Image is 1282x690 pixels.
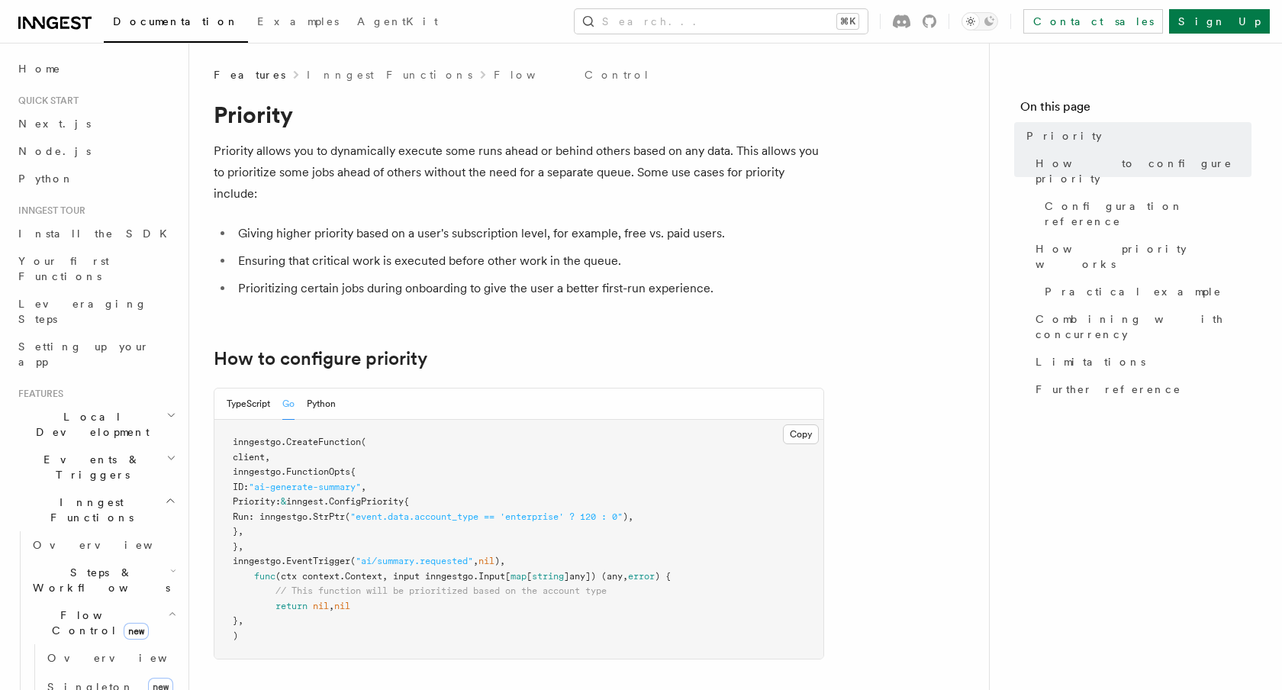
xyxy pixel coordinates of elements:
[233,556,286,566] span: inngestgo.
[12,110,179,137] a: Next.js
[254,571,275,582] span: func
[233,466,356,477] span: inngestgo.FunctionOpts{
[18,227,176,240] span: Install the SDK
[18,61,61,76] span: Home
[361,437,366,447] span: (
[12,333,179,376] a: Setting up your app
[837,14,858,29] kbd: ⌘K
[12,488,179,531] button: Inngest Functions
[233,496,281,507] span: Priority:
[275,585,607,596] span: // This function will be prioritized based on the account type
[1039,278,1251,305] a: Practical example
[18,340,150,368] span: Setting up your app
[783,424,819,444] button: Copy
[564,571,628,582] span: ]any]) (any,
[357,15,438,27] span: AgentKit
[18,145,91,157] span: Node.js
[1023,9,1163,34] a: Contact sales
[1029,235,1251,278] a: How priority works
[313,601,329,611] span: nil
[345,511,350,522] span: (
[1036,382,1181,397] span: Further reference
[248,5,348,41] a: Examples
[307,389,336,420] button: Python
[334,601,350,611] span: nil
[233,526,243,537] span: },
[12,247,179,290] a: Your first Functions
[257,15,339,27] span: Examples
[348,5,447,41] a: AgentKit
[233,630,238,641] span: )
[249,482,361,492] span: "ai-generate-summary"
[233,511,313,522] span: Run: inngestgo.
[33,539,190,551] span: Overview
[350,511,623,522] span: "event.data.account_type == 'enterprise' ? 120 : 0"
[313,511,345,522] span: StrPtr
[532,571,564,582] span: string
[1039,192,1251,235] a: Configuration reference
[233,541,243,552] span: },
[275,571,511,582] span: (ctx context.Context, input inngestgo.Input[
[286,556,350,566] span: EventTrigger
[234,278,824,299] li: Prioritizing certain jobs during onboarding to give the user a better first-run experience.
[18,118,91,130] span: Next.js
[511,571,527,582] span: map
[961,12,998,31] button: Toggle dark mode
[1036,241,1251,272] span: How priority works
[12,220,179,247] a: Install the SDK
[27,565,170,595] span: Steps & Workflows
[1045,198,1251,229] span: Configuration reference
[286,437,361,447] span: CreateFunction
[1029,376,1251,403] a: Further reference
[18,255,109,282] span: Your first Functions
[307,67,472,82] a: Inngest Functions
[494,67,650,82] a: Flow Control
[12,388,63,400] span: Features
[575,9,868,34] button: Search...⌘K
[12,403,179,446] button: Local Development
[329,601,334,611] span: ,
[233,437,286,447] span: inngestgo.
[27,559,179,601] button: Steps & Workflows
[527,571,532,582] span: [
[27,601,179,644] button: Flow Controlnew
[104,5,248,43] a: Documentation
[12,137,179,165] a: Node.js
[12,409,166,440] span: Local Development
[12,446,179,488] button: Events & Triggers
[281,496,286,507] span: &
[1029,348,1251,376] a: Limitations
[12,290,179,333] a: Leveraging Steps
[494,556,505,566] span: ),
[1169,9,1270,34] a: Sign Up
[214,101,824,128] h1: Priority
[1045,284,1222,299] span: Practical example
[27,531,179,559] a: Overview
[1020,98,1251,122] h4: On this page
[12,452,166,482] span: Events & Triggers
[1036,156,1251,186] span: How to configure priority
[12,55,179,82] a: Home
[1036,311,1251,342] span: Combining with concurrency
[282,389,295,420] button: Go
[623,511,633,522] span: ),
[233,452,270,463] span: client,
[214,140,824,205] p: Priority allows you to dynamically execute some runs ahead or behind others based on any data. Th...
[233,482,249,492] span: ID:
[12,165,179,192] a: Python
[124,623,149,640] span: new
[628,571,655,582] span: error
[18,298,147,325] span: Leveraging Steps
[12,495,165,525] span: Inngest Functions
[214,348,427,369] a: How to configure priority
[350,556,356,566] span: (
[1029,305,1251,348] a: Combining with concurrency
[234,250,824,272] li: Ensuring that critical work is executed before other work in the queue.
[478,556,494,566] span: nil
[214,67,285,82] span: Features
[47,652,205,664] span: Overview
[286,496,409,507] span: inngest.ConfigPriority{
[361,482,366,492] span: ,
[1026,128,1102,143] span: Priority
[227,389,270,420] button: TypeScript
